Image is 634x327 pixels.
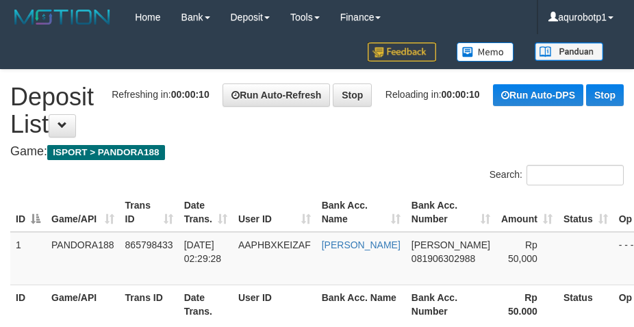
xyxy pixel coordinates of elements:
th: Status: activate to sort column ascending [558,193,613,232]
th: Status [558,285,613,324]
span: [PERSON_NAME] [411,239,490,250]
img: panduan.png [535,42,603,61]
th: Trans ID: activate to sort column ascending [120,193,179,232]
strong: 00:00:10 [442,89,480,100]
a: Stop [333,83,372,107]
th: User ID [233,285,316,324]
th: Bank Acc. Name [316,285,406,324]
span: [DATE] 02:29:28 [184,239,222,264]
span: AAPHBXKEIZAF [238,239,311,250]
h1: Deposit List [10,83,624,138]
span: Refreshing in: [112,89,209,100]
label: Search: [490,165,624,185]
th: ID: activate to sort column descending [10,193,46,232]
h4: Game: [10,145,624,159]
th: Bank Acc. Number: activate to sort column ascending [406,193,496,232]
th: Bank Acc. Number [406,285,496,324]
img: Button%20Memo.svg [457,42,514,62]
input: Search: [527,165,624,185]
th: Amount: activate to sort column ascending [496,193,558,232]
span: Rp 50,000 [508,239,537,264]
a: Stop [586,84,624,106]
span: Copy 081906302988 to clipboard [411,253,475,264]
a: [PERSON_NAME] [322,239,401,250]
span: Reloading in: [385,89,480,100]
th: Date Trans.: activate to sort column ascending [179,193,233,232]
img: Feedback.jpg [368,42,436,62]
th: Game/API: activate to sort column ascending [46,193,120,232]
a: Run Auto-DPS [493,84,583,106]
th: User ID: activate to sort column ascending [233,193,316,232]
a: Run Auto-Refresh [223,83,330,107]
td: PANDORA188 [46,232,120,285]
th: Rp 50.000 [496,285,558,324]
th: Date Trans. [179,285,233,324]
strong: 00:00:10 [171,89,210,100]
img: MOTION_logo.png [10,7,114,27]
th: Game/API [46,285,120,324]
th: Bank Acc. Name: activate to sort column ascending [316,193,406,232]
th: ID [10,285,46,324]
td: 1 [10,232,46,285]
th: Trans ID [120,285,179,324]
span: ISPORT > PANDORA188 [47,145,165,160]
span: 865798433 [125,239,173,250]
